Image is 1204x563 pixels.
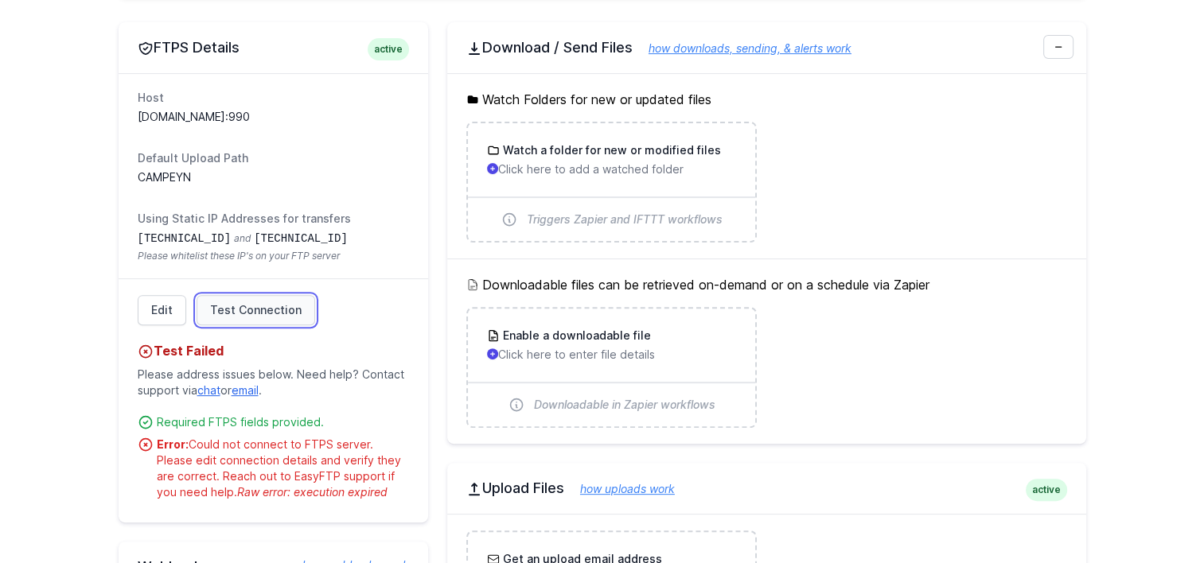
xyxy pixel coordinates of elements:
[138,90,409,106] dt: Host
[157,437,409,500] div: Could not connect to FTPS server. Please edit connection details and verify they are correct. Rea...
[368,38,409,60] span: active
[487,347,736,363] p: Click here to enter file details
[138,250,409,262] span: Please whitelist these IP's on your FTP server
[564,482,675,495] a: how uploads work
[138,38,409,57] h2: FTPS Details
[466,275,1067,294] h5: Downloadable files can be retrieved on-demand or on a schedule via Zapier
[138,109,409,125] dd: [DOMAIN_NAME]:990
[237,485,388,499] span: Raw error: execution expired
[466,479,1067,498] h2: Upload Files
[138,150,409,166] dt: Default Upload Path
[468,123,755,241] a: Watch a folder for new or modified files Click here to add a watched folder Triggers Zapier and I...
[487,161,736,177] p: Click here to add a watched folder
[500,142,721,158] h3: Watch a folder for new or modified files
[500,328,651,344] h3: Enable a downloadable file
[633,41,851,55] a: how downloads, sending, & alerts work
[466,90,1067,109] h5: Watch Folders for new or updated files
[1026,479,1067,501] span: active
[254,232,348,245] code: [TECHNICAL_ID]
[157,437,189,451] strong: Error:
[138,341,409,360] h4: Test Failed
[197,383,220,397] a: chat
[138,360,409,405] p: Please address issues below. Need help? Contact support via or .
[138,169,409,185] dd: CAMPEYN
[138,295,186,325] a: Edit
[157,414,409,430] div: Required FTPS fields provided.
[534,397,715,413] span: Downloadable in Zapier workflows
[210,302,302,318] span: Test Connection
[232,383,259,397] a: email
[468,309,755,426] a: Enable a downloadable file Click here to enter file details Downloadable in Zapier workflows
[197,295,315,325] a: Test Connection
[138,232,232,245] code: [TECHNICAL_ID]
[1124,483,1185,544] iframe: Drift Widget Chat Controller
[527,212,723,227] span: Triggers Zapier and IFTTT workflows
[466,38,1067,57] h2: Download / Send Files
[138,211,409,227] dt: Using Static IP Addresses for transfers
[234,232,251,244] span: and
